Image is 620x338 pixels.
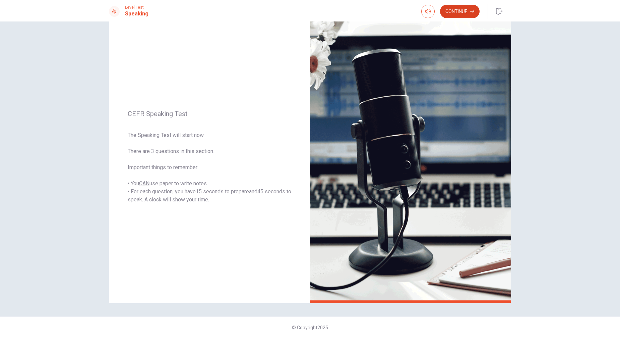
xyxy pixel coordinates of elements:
h1: Speaking [125,10,148,18]
u: 15 seconds to prepare [196,188,249,195]
span: Level Test [125,5,148,10]
span: CEFR Speaking Test [128,110,291,118]
button: Continue [440,5,480,18]
img: speaking intro [310,10,511,303]
u: CAN [139,180,149,187]
span: The Speaking Test will start now. There are 3 questions in this section. Important things to reme... [128,131,291,204]
span: © Copyright 2025 [292,325,328,330]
